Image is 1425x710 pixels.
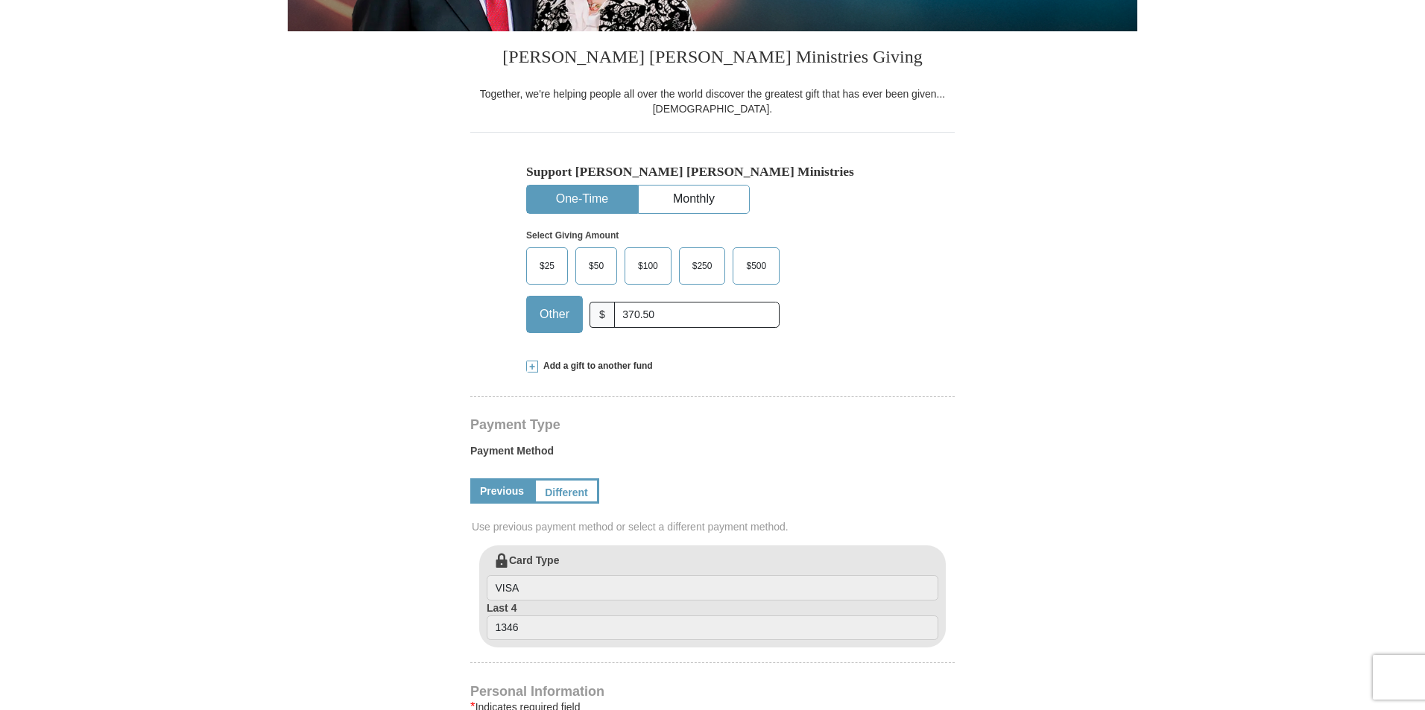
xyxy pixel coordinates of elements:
span: $50 [581,255,611,277]
label: Last 4 [487,600,938,641]
button: One-Time [527,186,637,213]
input: Other Amount [614,302,780,328]
div: Together, we're helping people all over the world discover the greatest gift that has ever been g... [470,86,955,116]
h3: [PERSON_NAME] [PERSON_NAME] Ministries Giving [470,31,955,86]
label: Payment Method [470,443,955,466]
a: Previous [470,478,534,504]
a: Different [534,478,599,504]
input: Card Type [487,575,938,600]
span: Other [532,303,577,326]
span: Use previous payment method or select a different payment method. [472,519,956,534]
button: Monthly [639,186,749,213]
h4: Personal Information [470,685,955,697]
span: $25 [532,255,562,277]
span: $250 [685,255,720,277]
span: $ [590,302,615,328]
span: $500 [739,255,774,277]
span: $100 [631,255,666,277]
h4: Payment Type [470,419,955,431]
input: Last 4 [487,615,938,641]
span: Add a gift to another fund [538,360,653,373]
strong: Select Giving Amount [526,230,619,241]
label: Card Type [487,553,938,600]
h5: Support [PERSON_NAME] [PERSON_NAME] Ministries [526,164,899,180]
